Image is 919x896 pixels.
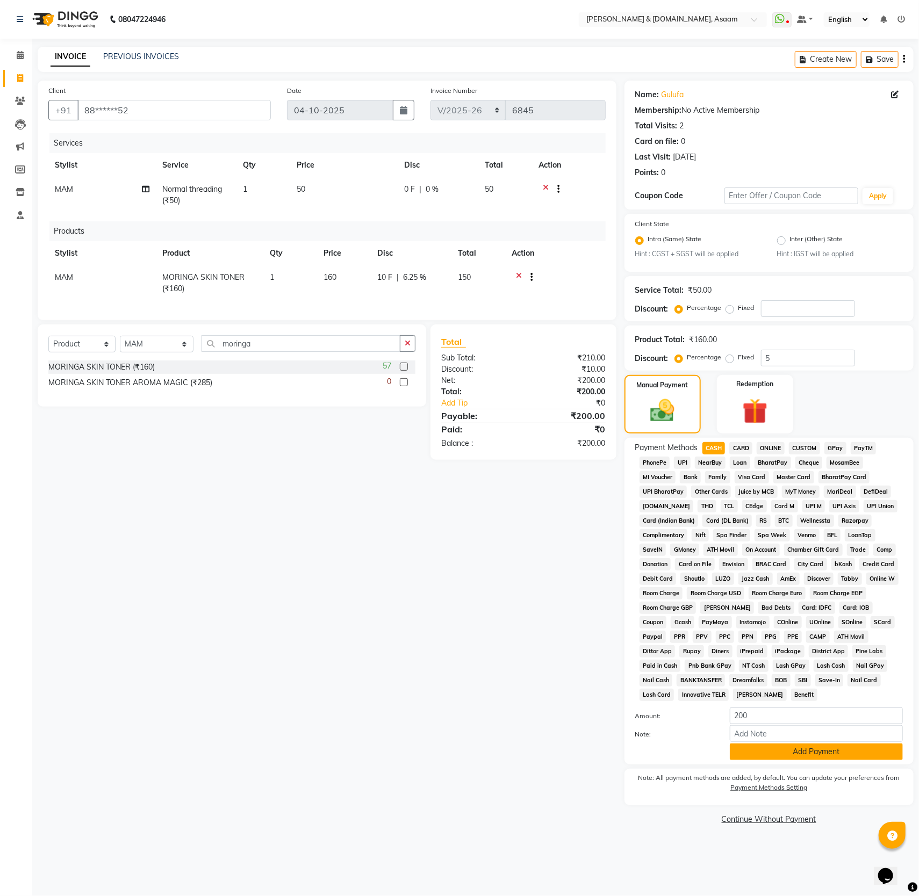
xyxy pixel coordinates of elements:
[433,423,523,436] div: Paid:
[802,500,825,512] span: UPI M
[451,241,505,265] th: Total
[814,660,849,672] span: Lash Cash
[635,105,903,116] div: No Active Membership
[118,4,166,34] b: 08047224946
[478,153,532,177] th: Total
[708,645,733,657] span: Diners
[729,674,767,687] span: Dreamfolks
[49,221,614,241] div: Products
[794,558,827,570] span: City Card
[671,616,694,628] span: Gcash
[404,184,415,195] span: 0 F
[806,616,835,628] span: UOnline
[485,184,493,194] span: 50
[236,153,290,177] th: Qty
[635,353,669,364] div: Discount:
[156,153,236,177] th: Service
[739,660,769,672] span: NT Cash
[687,587,744,599] span: Room Charge USD
[758,602,794,614] span: Bad Debts
[662,167,666,178] div: 0
[48,362,155,373] div: MORINGA SKIN TONER (₹160)
[687,303,722,313] label: Percentage
[635,167,659,178] div: Points:
[387,376,391,387] span: 0
[773,660,809,672] span: Lash GPay
[673,151,697,163] div: [DATE]
[640,660,681,672] span: Paid in Cash
[627,814,911,825] a: Continue Without Payment
[757,442,785,454] span: ONLINE
[738,303,755,313] label: Fixed
[635,136,679,147] div: Card on file:
[861,51,899,68] button: Save
[795,674,811,687] span: SBI
[794,529,820,541] span: Venmo
[523,438,614,449] div: ₹200.00
[775,515,793,527] span: BTC
[640,515,699,527] span: Card (Indian Bank)
[773,471,814,483] span: Master Card
[866,573,899,585] span: Online W
[829,500,859,512] span: UPI Axis
[838,573,862,585] span: Tabby
[677,674,725,687] span: BANKTANSFER
[640,544,666,556] span: SaveIN
[737,645,767,657] span: iPrepaid
[287,86,301,96] label: Date
[640,602,697,614] span: Room Charge GBP
[441,336,466,348] span: Total
[49,133,614,153] div: Services
[662,89,684,100] a: Gulufa
[860,486,892,498] span: DefiDeal
[430,86,477,96] label: Invoice Number
[874,853,908,885] iframe: chat widget
[735,471,769,483] span: Visa Card
[730,783,807,792] label: Payment Methods Setting
[804,573,834,585] span: Discover
[859,558,898,570] span: Credit Card
[371,241,451,265] th: Disc
[433,438,523,449] div: Balance :
[640,558,671,570] span: Donation
[680,120,684,132] div: 2
[640,500,694,512] span: [DOMAIN_NAME]
[680,471,701,483] span: Bank
[433,398,539,409] a: Add Tip
[635,773,903,797] label: Note: All payment methods are added, by default. You can update your preferences from
[777,249,903,259] small: Hint : IGST will be applied
[48,100,78,120] button: +91
[799,602,835,614] span: Card: IDFC
[705,471,730,483] span: Family
[795,457,823,469] span: Cheque
[635,219,670,229] label: Client State
[847,544,870,556] span: Trade
[687,352,722,362] label: Percentage
[853,660,888,672] span: Nail GPay
[433,375,523,386] div: Net:
[670,631,688,643] span: PPR
[290,153,398,177] th: Price
[824,442,846,454] span: GPay
[635,304,669,315] div: Discount:
[791,689,817,701] span: Benefit
[627,711,722,721] label: Amount:
[523,423,614,436] div: ₹0
[693,631,712,643] span: PPV
[640,471,676,483] span: MI Voucher
[419,184,421,195] span: |
[735,395,776,427] img: _gift.svg
[762,631,780,643] span: PPG
[640,674,673,687] span: Nail Cash
[640,587,683,599] span: Room Charge
[699,616,732,628] span: PayMaya
[162,184,222,205] span: Normal threading (₹50)
[433,364,523,375] div: Discount:
[640,486,687,498] span: UPI BharatPay
[635,151,671,163] div: Last Visit:
[724,187,858,204] input: Enter Offer / Coupon Code
[797,515,834,527] span: Wellnessta
[851,442,877,454] span: PayTM
[433,409,523,422] div: Payable:
[640,529,688,541] span: Complimentary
